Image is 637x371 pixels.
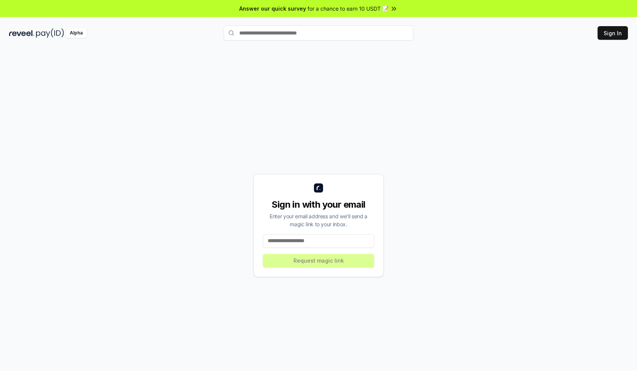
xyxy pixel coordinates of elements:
[263,199,374,211] div: Sign in with your email
[66,28,87,38] div: Alpha
[263,212,374,228] div: Enter your email address and we’ll send a magic link to your inbox.
[598,26,628,40] button: Sign In
[9,28,35,38] img: reveel_dark
[308,5,389,13] span: for a chance to earn 10 USDT 📝
[239,5,306,13] span: Answer our quick survey
[314,183,323,193] img: logo_small
[36,28,64,38] img: pay_id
